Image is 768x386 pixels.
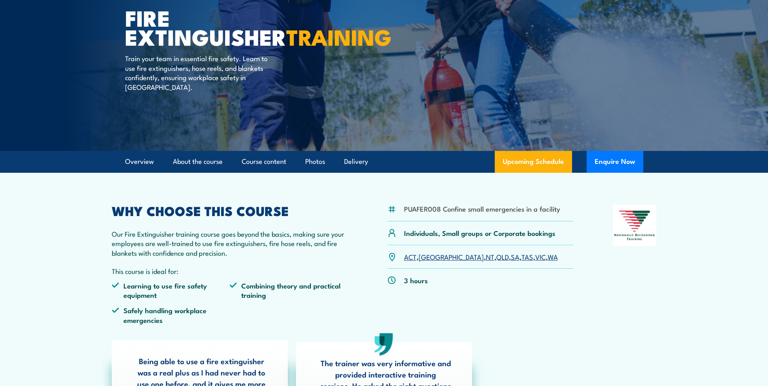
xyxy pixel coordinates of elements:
a: Course content [242,151,286,172]
li: Learning to use fire safety equipment [112,281,230,300]
a: VIC [535,252,546,261]
strong: TRAINING [286,19,391,53]
p: Train your team in essential fire safety. Learn to use fire extinguishers, hose reels, and blanke... [125,53,273,91]
a: Delivery [344,151,368,172]
a: QLD [496,252,509,261]
a: Upcoming Schedule [495,151,572,173]
button: Enquire Now [587,151,643,173]
li: Safely handling workplace emergencies [112,305,230,324]
p: 3 hours [404,276,428,285]
p: Our Fire Extinguisher training course goes beyond the basics, making sure your employees are well... [112,229,348,257]
a: Overview [125,151,154,172]
img: Nationally Recognised Training logo. [613,205,657,246]
p: Individuals, Small groups or Corporate bookings [404,228,555,238]
h2: WHY CHOOSE THIS COURSE [112,205,348,216]
a: [GEOGRAPHIC_DATA] [419,252,484,261]
a: SA [511,252,519,261]
a: ACT [404,252,417,261]
a: TAS [521,252,533,261]
p: This course is ideal for: [112,266,348,276]
a: Photos [305,151,325,172]
li: PUAFER008 Confine small emergencies in a facility [404,204,560,213]
a: About the course [173,151,223,172]
a: WA [548,252,558,261]
h1: Fire Extinguisher [125,8,325,46]
p: , , , , , , , [404,252,558,261]
a: NT [486,252,494,261]
li: Combining theory and practical training [230,281,348,300]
